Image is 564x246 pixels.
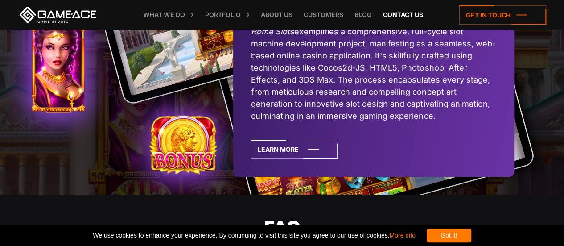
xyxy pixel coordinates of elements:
a: More info [389,232,415,239]
li: exemplifies a comprehensive, full-cycle slot machine development project, manifesting as a seamle... [251,25,496,122]
em: Rome Slots [251,27,294,36]
span: We use cookies to enhance your experience. By continuing to visit this site you agree to our use ... [93,229,415,242]
a: Get in touch [459,5,546,25]
div: Got it! [427,229,471,242]
a: Learn More [251,140,338,159]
